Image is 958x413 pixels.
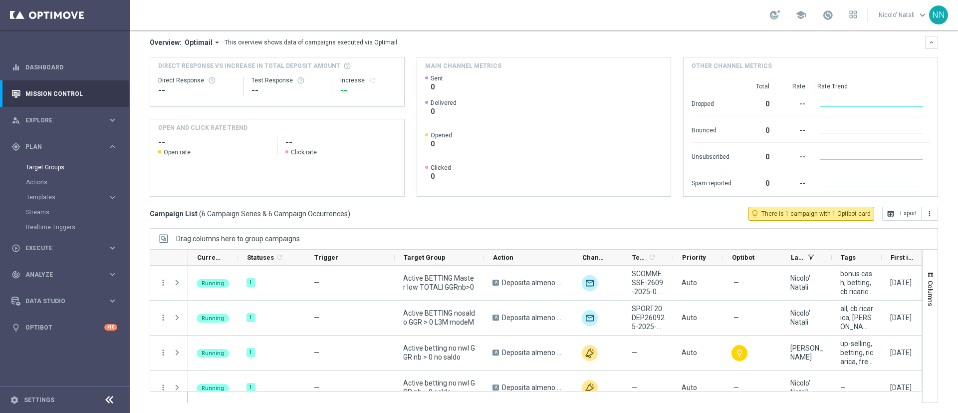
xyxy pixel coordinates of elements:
[743,174,769,190] div: 0
[735,349,743,357] i: lightbulb_outline
[582,275,598,291] img: Optimail
[291,148,317,156] span: Click rate
[26,175,129,190] div: Actions
[26,178,104,186] a: Actions
[11,270,20,279] i: track_changes
[790,344,823,362] div: Lorenzo Carlevale
[891,254,915,261] span: First in Range
[761,209,871,218] span: There is 1 campaign with 1 Optibot card
[781,82,805,90] div: Rate
[314,279,319,287] span: —
[431,74,443,82] span: Sent
[11,314,117,341] div: Optibot
[26,163,104,171] a: Target Groups
[692,174,731,190] div: Spam reported
[108,270,117,279] i: keyboard_arrow_right
[890,278,912,287] div: 26 Sep 2025, Friday
[340,76,396,84] div: Increase
[11,63,118,71] button: equalizer Dashboard
[431,139,452,148] span: 0
[150,371,188,406] div: Press SPACE to select this row.
[158,136,269,148] h2: --
[11,143,118,151] button: gps_fixed Plan keyboard_arrow_right
[26,223,104,231] a: Realtime Triggers
[159,383,168,392] button: more_vert
[692,95,731,111] div: Dropped
[11,324,118,332] button: lightbulb Optibot +10
[26,194,108,200] div: Templates
[817,82,930,90] div: Rate Trend
[197,254,221,261] span: Current Status
[159,278,168,287] button: more_vert
[158,61,340,70] span: Direct Response VS Increase In Total Deposit Amount
[199,209,202,218] span: (
[202,280,224,287] span: Running
[25,245,108,251] span: Execute
[11,270,108,279] div: Analyze
[314,349,319,357] span: —
[403,309,476,327] span: Active BETTING nosaldo GGR > 0 L3M modeM
[582,310,598,326] div: Optimail
[25,144,108,150] span: Plan
[11,116,118,124] div: person_search Explore keyboard_arrow_right
[185,38,213,47] span: Optimail
[431,164,451,172] span: Clicked
[403,274,476,292] span: Active BETTING Master low TOTALI GGRnb>0
[11,80,117,107] div: Mission Control
[682,314,697,322] span: Auto
[431,172,451,181] span: 0
[743,95,769,111] div: 0
[197,348,229,358] colored-tag: Running
[251,76,324,84] div: Test Response
[11,142,108,151] div: Plan
[26,205,129,220] div: Streams
[150,336,188,371] div: Press SPACE to select this row.
[492,385,499,391] span: A
[108,142,117,151] i: keyboard_arrow_right
[213,38,222,47] i: arrow_drop_down
[926,210,934,218] i: more_vert
[750,209,759,218] i: lightbulb_outline
[159,348,168,357] i: more_vert
[11,116,108,125] div: Explore
[632,348,637,357] span: —
[369,76,377,84] i: refresh
[732,254,754,261] span: Optibot
[887,210,895,218] i: open_in_browser
[11,90,118,98] button: Mission Control
[632,269,665,296] span: SCOMMESSE-2609-2025-09-26
[929,5,948,24] div: NN
[11,323,20,332] i: lightbulb
[159,313,168,322] button: more_vert
[840,304,873,331] span: all, cb ricarica, sisal points, up selling, talent + expert
[164,148,191,156] span: Open rate
[150,266,188,301] div: Press SPACE to select this row.
[502,313,565,322] span: Deposita almeno 20€ ricevi 1500 sisal point
[246,313,255,322] div: 1
[26,194,98,200] span: Templates
[11,297,118,305] div: Data Studio keyboard_arrow_right
[202,209,348,218] span: 6 Campaign Series & 6 Campaign Occurrences
[202,350,224,357] span: Running
[182,38,225,47] button: Optimail arrow_drop_down
[251,84,324,96] div: --
[748,207,874,221] button: lightbulb_outline There is 1 campaign with 1 Optibot card
[197,313,229,323] colored-tag: Running
[582,345,598,361] img: Other
[11,116,20,125] i: person_search
[733,383,739,392] span: —
[25,298,108,304] span: Data Studio
[492,315,499,321] span: A
[582,254,606,261] span: Channel
[158,76,235,84] div: Direct Response
[878,7,929,22] a: Nicolo' Natalikeyboard_arrow_down
[25,54,117,80] a: Dashboard
[431,82,443,91] span: 0
[790,309,823,327] div: Nicolo' Natali
[502,348,565,357] span: Deposita almeno 20€ per ricevere 5€ freebet, deposita almeno 30€ per ricevere 10€ freebet qel 4 (...
[158,84,235,96] div: --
